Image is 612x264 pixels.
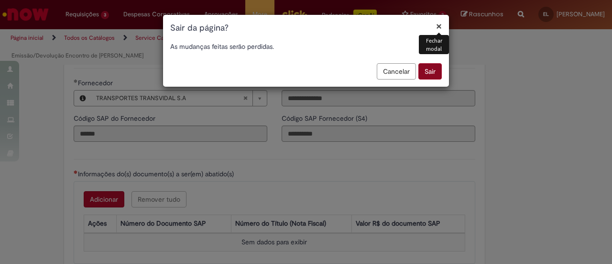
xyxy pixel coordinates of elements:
p: As mudanças feitas serão perdidas. [170,42,442,51]
h1: Sair da página? [170,22,442,34]
div: Fechar modal [419,35,449,54]
button: Cancelar [377,63,416,80]
button: Sair [418,63,442,80]
button: Fechar modal [436,21,442,31]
